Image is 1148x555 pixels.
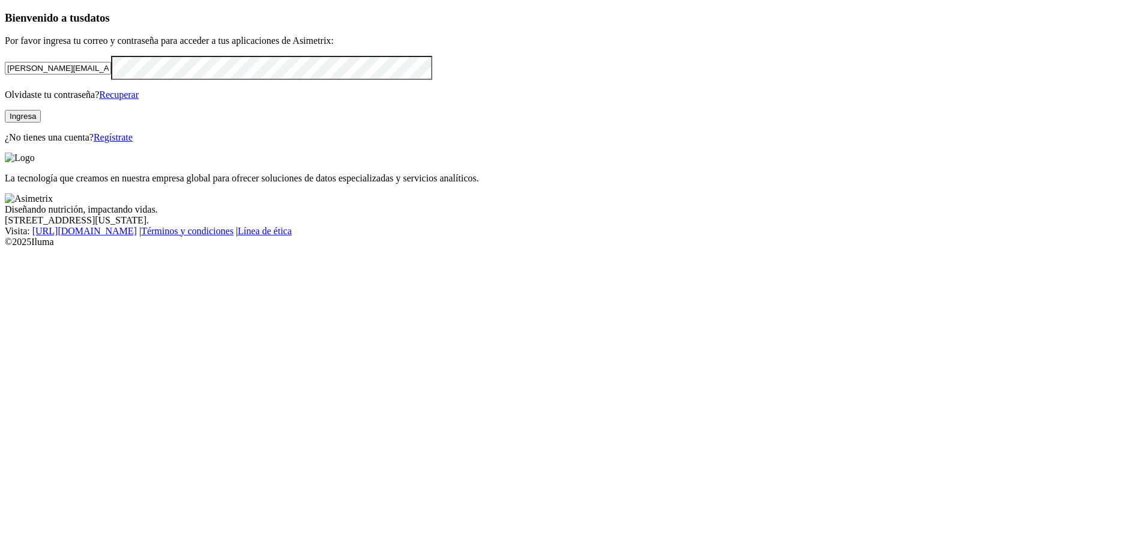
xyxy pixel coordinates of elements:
[5,173,1143,184] p: La tecnología que creamos en nuestra empresa global para ofrecer soluciones de datos especializad...
[5,89,1143,100] p: Olvidaste tu contraseña?
[99,89,139,100] a: Recuperar
[141,226,234,236] a: Términos y condiciones
[5,237,1143,247] div: © 2025 Iluma
[32,226,137,236] a: [URL][DOMAIN_NAME]
[5,11,1143,25] h3: Bienvenido a tus
[5,35,1143,46] p: Por favor ingresa tu correo y contraseña para acceder a tus aplicaciones de Asimetrix:
[5,110,41,123] button: Ingresa
[84,11,110,24] span: datos
[5,215,1143,226] div: [STREET_ADDRESS][US_STATE].
[5,132,1143,143] p: ¿No tienes una cuenta?
[5,62,111,74] input: Tu correo
[5,226,1143,237] div: Visita : | |
[238,226,292,236] a: Línea de ética
[5,193,53,204] img: Asimetrix
[5,153,35,163] img: Logo
[94,132,133,142] a: Regístrate
[5,204,1143,215] div: Diseñando nutrición, impactando vidas.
